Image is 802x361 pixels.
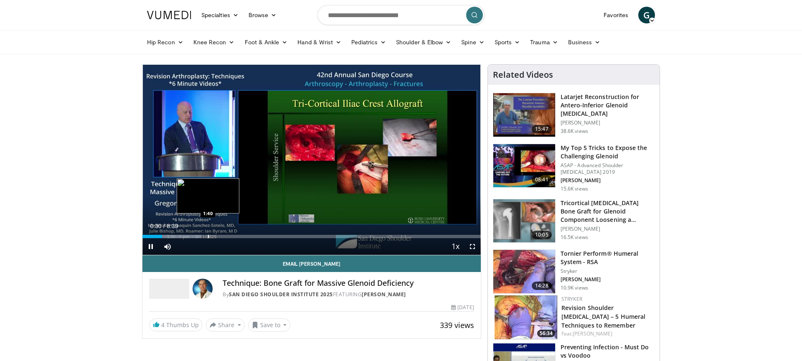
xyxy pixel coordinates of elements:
a: 15:47 Latarjet Reconstruction for Antero-Inferior Glenoid [MEDICAL_DATA] [PERSON_NAME] 38.6K views [493,93,655,137]
a: Trauma [525,34,563,51]
h4: Technique: Bone Graft for Massive Glenoid Deficiency [223,279,474,288]
a: [PERSON_NAME] [573,330,612,337]
img: b61a968a-1fa8-450f-8774-24c9f99181bb.150x105_q85_crop-smart_upscale.jpg [493,144,555,188]
input: Search topics, interventions [317,5,485,25]
h3: My Top 5 Tricks to Expose the Challenging Glenoid [561,144,655,160]
button: Pause [142,238,159,255]
a: 08:41 My Top 5 Tricks to Expose the Challenging Glenoid ASAP - Advanced Shoulder [MEDICAL_DATA] 2... [493,144,655,192]
a: Specialties [196,7,244,23]
a: Spine [456,34,489,51]
a: Sports [490,34,525,51]
p: [PERSON_NAME] [561,119,655,126]
a: Hand & Wrist [292,34,346,51]
a: Stryker [561,295,582,303]
p: Stryker [561,268,655,275]
a: Hip Recon [142,34,188,51]
h3: Tricortical [MEDICAL_DATA] Bone Graft for Glenoid Component Loosening a… [561,199,655,224]
img: 38708_0000_3.png.150x105_q85_crop-smart_upscale.jpg [493,93,555,137]
video-js: Video Player [142,65,481,255]
p: [PERSON_NAME] [561,177,655,184]
span: 10:05 [532,231,552,239]
button: Save to [248,318,291,332]
button: Playback Rate [447,238,464,255]
h3: Tornier Perform® Humeral System - RSA [561,249,655,266]
a: 14:28 Tornier Perform® Humeral System - RSA Stryker [PERSON_NAME] 10.9K views [493,249,655,294]
a: San Diego Shoulder Institute 2025 [229,291,333,298]
span: / [163,223,165,229]
div: By FEATURING [223,291,474,298]
img: 13e13d31-afdc-4990-acd0-658823837d7a.150x105_q85_crop-smart_upscale.jpg [495,295,557,339]
a: Favorites [599,7,633,23]
span: 8:39 [167,223,178,229]
span: 339 views [440,320,474,330]
a: Shoulder & Elbow [391,34,456,51]
a: Browse [244,7,282,23]
p: 15.6K views [561,186,588,192]
button: Fullscreen [464,238,481,255]
p: 38.6K views [561,128,588,135]
h3: Latarjet Reconstruction for Antero-Inferior Glenoid [MEDICAL_DATA] [561,93,655,118]
a: 10:05 Tricortical [MEDICAL_DATA] Bone Graft for Glenoid Component Loosening a… [PERSON_NAME] 16.5... [493,199,655,243]
span: 0:30 [150,223,161,229]
a: G [638,7,655,23]
p: [PERSON_NAME] [561,226,655,232]
div: [DATE] [451,304,474,311]
a: Business [563,34,606,51]
p: 10.9K views [561,285,588,291]
img: San Diego Shoulder Institute 2025 [149,279,189,299]
a: 56:34 [495,295,557,339]
a: Foot & Ankle [240,34,293,51]
a: Revision Shoulder [MEDICAL_DATA] – 5 Humeral Techniques to Remember [561,304,646,329]
h4: Related Videos [493,70,553,80]
img: Avatar [193,279,213,299]
img: c16ff475-65df-4a30-84a2-4b6c3a19e2c7.150x105_q85_crop-smart_upscale.jpg [493,250,555,293]
span: 08:41 [532,175,552,184]
img: VuMedi Logo [147,11,191,19]
div: Feat. [561,330,653,338]
img: image.jpeg [177,178,239,214]
a: 4 Thumbs Up [149,318,203,331]
p: [PERSON_NAME] [561,276,655,283]
div: Progress Bar [142,235,481,238]
a: Pediatrics [346,34,391,51]
button: Share [206,318,245,332]
a: Knee Recon [188,34,240,51]
a: [PERSON_NAME] [362,291,406,298]
img: 54195_0000_3.png.150x105_q85_crop-smart_upscale.jpg [493,199,555,243]
span: 15:47 [532,125,552,133]
span: 56:34 [537,330,555,337]
button: Mute [159,238,176,255]
h3: Preventing Infection - Must Do vs Voodoo [561,343,655,360]
span: 14:28 [532,282,552,290]
a: Email [PERSON_NAME] [142,255,481,272]
p: ASAP - Advanced Shoulder [MEDICAL_DATA] 2019 [561,162,655,175]
span: 4 [161,321,165,329]
p: 16.5K views [561,234,588,241]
